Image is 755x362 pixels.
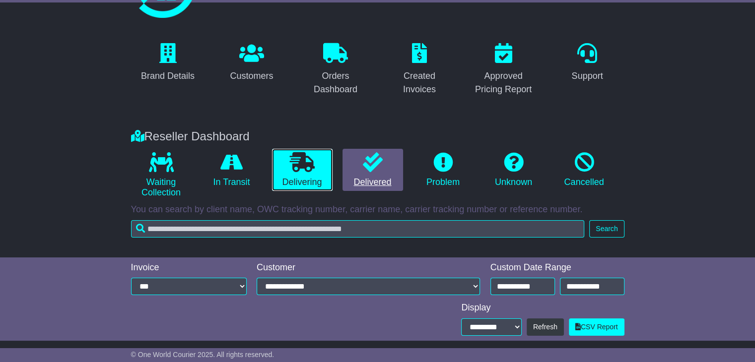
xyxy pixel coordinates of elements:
div: Customer [257,262,480,273]
a: In Transit [202,149,262,191]
a: Created Invoices [383,40,457,100]
div: Approved Pricing Report [473,69,534,96]
a: Delivered [343,149,403,191]
a: Delivering [272,149,333,191]
a: Customers [223,40,279,86]
a: Support [565,40,609,86]
div: Brand Details [141,69,195,83]
a: Waiting Collection [131,149,192,202]
div: Reseller Dashboard [126,129,629,144]
a: Orders Dashboard [299,40,373,100]
a: Approved Pricing Report [467,40,541,100]
span: © One World Courier 2025. All rights reserved. [131,351,275,359]
a: Cancelled [554,149,615,191]
div: Display [461,302,624,313]
a: Unknown [483,149,544,191]
div: Support [571,69,603,83]
div: Invoice [131,262,247,273]
div: Created Invoices [389,69,450,96]
a: Problem [413,149,474,191]
a: Brand Details [135,40,201,86]
div: Customers [230,69,273,83]
a: CSV Report [569,318,624,336]
button: Search [589,220,624,238]
p: You can search by client name, OWC tracking number, carrier name, carrier tracking number or refe... [131,204,624,215]
button: Refresh [527,318,564,336]
div: Orders Dashboard [305,69,366,96]
div: Custom Date Range [490,262,624,273]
